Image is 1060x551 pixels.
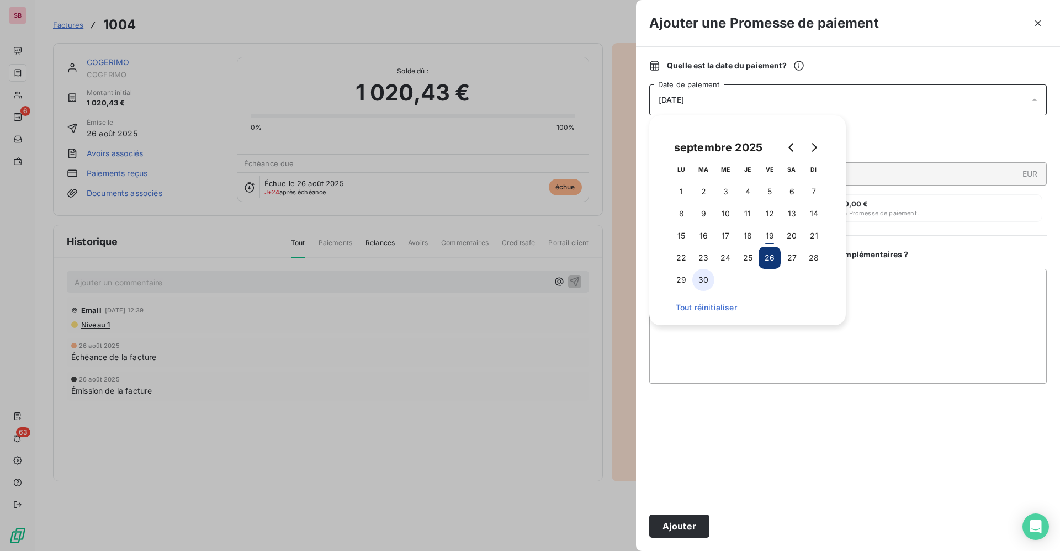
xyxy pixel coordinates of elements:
[670,203,692,225] button: 8
[759,203,781,225] button: 12
[803,225,825,247] button: 21
[803,203,825,225] button: 14
[844,199,868,208] span: 0,00 €
[781,181,803,203] button: 6
[781,203,803,225] button: 13
[692,269,714,291] button: 30
[736,247,759,269] button: 25
[1022,513,1049,540] div: Open Intercom Messenger
[692,225,714,247] button: 16
[692,158,714,181] th: mardi
[736,203,759,225] button: 11
[670,181,692,203] button: 1
[759,225,781,247] button: 19
[670,269,692,291] button: 29
[714,158,736,181] th: mercredi
[736,225,759,247] button: 18
[670,247,692,269] button: 22
[781,225,803,247] button: 20
[714,181,736,203] button: 3
[670,139,766,156] div: septembre 2025
[676,303,819,312] span: Tout réinitialiser
[781,247,803,269] button: 27
[714,247,736,269] button: 24
[667,60,804,71] span: Quelle est la date du paiement ?
[692,247,714,269] button: 23
[692,203,714,225] button: 9
[781,158,803,181] th: samedi
[803,247,825,269] button: 28
[759,181,781,203] button: 5
[736,158,759,181] th: jeudi
[781,136,803,158] button: Go to previous month
[803,181,825,203] button: 7
[649,515,709,538] button: Ajouter
[714,203,736,225] button: 10
[803,158,825,181] th: dimanche
[659,96,684,104] span: [DATE]
[803,136,825,158] button: Go to next month
[759,158,781,181] th: vendredi
[670,158,692,181] th: lundi
[692,181,714,203] button: 2
[670,225,692,247] button: 15
[714,225,736,247] button: 17
[736,181,759,203] button: 4
[649,13,879,33] h3: Ajouter une Promesse de paiement
[759,247,781,269] button: 26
